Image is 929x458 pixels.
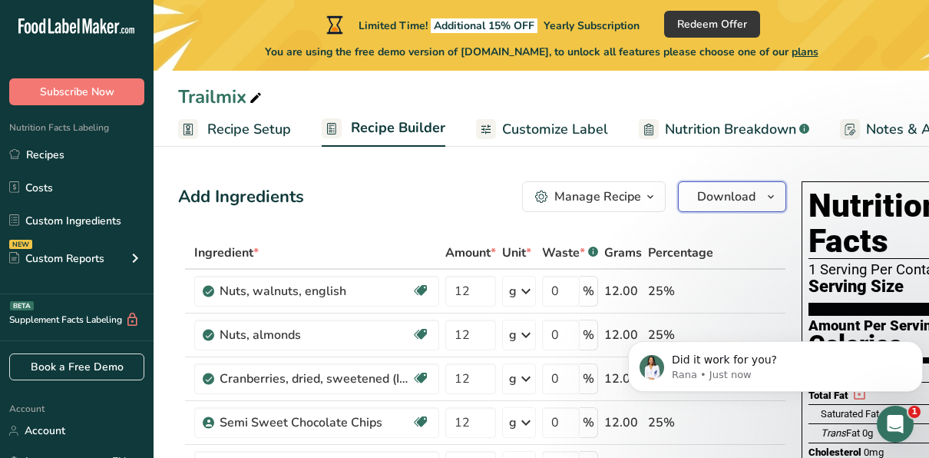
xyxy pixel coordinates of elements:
[554,188,641,206] div: Manage Recipe
[808,277,904,297] span: Serving Size
[622,309,929,417] iframe: Intercom notifications message
[74,8,174,19] h1: [PERSON_NAME]
[665,119,796,140] span: Nutrition Breakdown
[808,446,861,458] span: Cholesterol
[12,26,252,90] div: First you have to include in the recipe setup the number of packages and servings of the recipe
[263,334,288,359] button: Send a message…
[12,267,295,314] div: Elaine says…
[98,340,110,353] button: Start recording
[604,244,642,262] span: Grams
[476,112,608,147] a: Customize Label
[678,181,786,212] button: Download
[862,427,873,439] span: 0g
[220,326,412,344] div: Nuts, almonds
[9,78,144,105] button: Subscribe Now
[13,308,294,334] textarea: Message…
[220,282,412,300] div: Nuts, walnuts, english
[178,83,265,111] div: Trailmix
[502,119,608,140] span: Customize Label
[821,427,846,439] i: Trans
[639,112,809,147] a: Nutrition Breakdown
[9,240,32,249] div: NEW
[12,141,252,205] div: Where you will start adding the ingredients with their amounts in grams
[194,244,259,262] span: Ingredient
[10,6,39,35] button: go back
[604,370,642,388] div: 12.00
[178,184,304,210] div: Add Ingredients
[908,406,921,418] span: 1
[648,413,713,432] div: 25%
[323,15,640,34] div: Limited Time!
[12,91,252,140] div: Then it will take you to the recipe builder page
[648,282,713,300] div: 25%
[322,111,445,148] a: Recipe Builder
[178,112,291,147] a: Recipe Setup
[220,370,412,388] div: Cranberries, dried, sweetened (Includes foods for USDA's Food Distribution Program)
[821,427,860,439] span: Fat
[12,217,295,267] div: Elaine says…
[68,227,283,257] div: How do I find the gram amount per serving?
[220,277,283,292] div: Nevermind.
[12,26,295,91] div: Rana says…
[55,217,295,266] div: How do I find the gram amount per serving?
[73,340,85,353] button: Upload attachment
[542,244,598,262] div: Waste
[445,244,496,262] span: Amount
[9,251,104,267] div: Custom Reports
[877,406,914,443] iframe: Intercom live chat
[604,326,642,344] div: 12.00
[677,16,747,32] span: Redeem Offer
[24,340,36,353] button: Emoji picker
[25,101,240,131] div: Then it will take you to the recipe builder page
[40,84,114,100] span: Subscribe Now
[208,267,295,301] div: Nevermind.
[12,91,295,141] div: Rana says…
[44,8,68,33] img: Profile image for Rana
[207,119,291,140] span: Recipe Setup
[240,6,269,35] button: Home
[509,370,517,388] div: g
[10,301,34,310] div: BETA
[697,188,755,206] span: Download
[265,44,818,60] span: You are using the free demo version of [DOMAIN_NAME], to unlock all features please choose one of...
[269,6,297,34] div: Close
[664,11,760,38] button: Redeem Offer
[544,18,640,33] span: Yearly Subscription
[522,181,666,212] button: Manage Recipe
[25,35,240,81] div: First you have to include in the recipe setup the number of packages and servings of the recipe
[604,282,642,300] div: 12.00
[74,19,105,35] p: Active
[48,340,61,353] button: Gif picker
[864,446,884,458] span: 0mg
[9,353,144,380] a: Book a Free Demo
[648,244,713,262] span: Percentage
[502,244,531,262] span: Unit
[792,45,818,59] span: plans
[220,413,412,432] div: Semi Sweet Chocolate Chips
[604,413,642,432] div: 12.00
[509,282,517,300] div: g
[351,118,445,138] span: Recipe Builder
[509,326,517,344] div: g
[509,413,517,432] div: g
[12,141,295,217] div: Rana says…
[431,18,537,33] span: Additional 15% OFF
[25,151,240,196] div: Where you will start adding the ingredients with their amounts in grams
